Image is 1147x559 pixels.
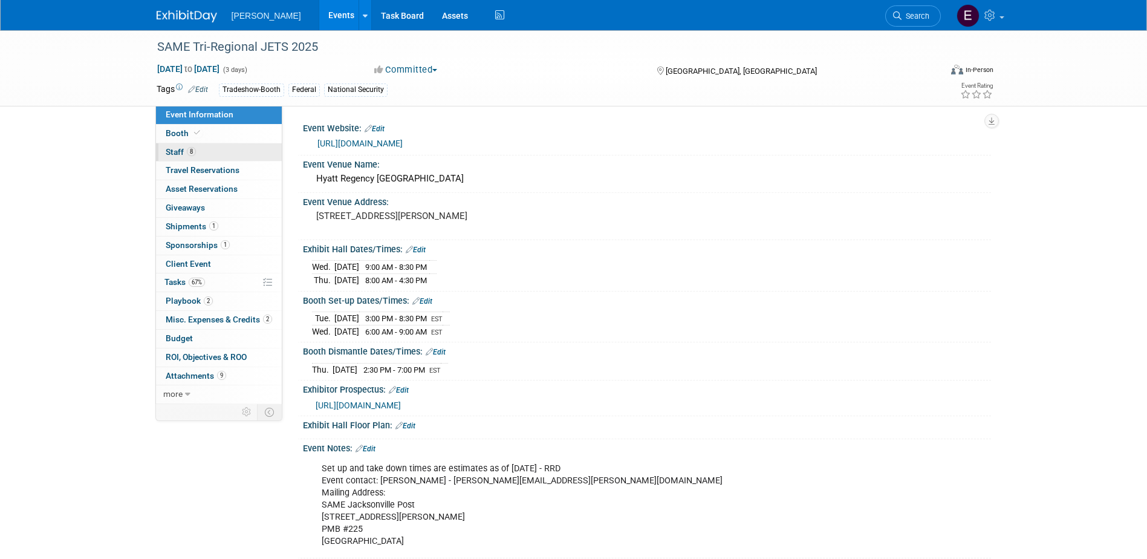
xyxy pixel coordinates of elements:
[313,457,858,554] div: Set up and take down times are estimates as of [DATE] - RRD Event contact: [PERSON_NAME] - [PERSO...
[666,67,817,76] span: [GEOGRAPHIC_DATA], [GEOGRAPHIC_DATA]
[166,352,247,362] span: ROI, Objectives & ROO
[365,327,427,336] span: 6:00 AM - 9:00 AM
[166,221,218,231] span: Shipments
[156,385,282,404] a: more
[303,193,991,208] div: Event Venue Address:
[431,315,443,323] span: EST
[412,297,432,306] a: Edit
[312,261,334,274] td: Wed.
[236,404,258,420] td: Personalize Event Tab Strip
[902,11,929,21] span: Search
[156,162,282,180] a: Travel Reservations
[183,64,194,74] span: to
[166,240,230,250] span: Sponsorships
[288,83,320,96] div: Federal
[334,274,359,287] td: [DATE]
[187,147,196,156] span: 8
[156,273,282,292] a: Tasks67%
[157,83,208,97] td: Tags
[312,312,334,325] td: Tue.
[957,4,980,27] img: Emy Volk
[156,237,282,255] a: Sponsorships1
[365,263,427,272] span: 9:00 AM - 8:30 PM
[303,292,991,307] div: Booth Set-up Dates/Times:
[395,422,415,430] a: Edit
[153,36,923,58] div: SAME Tri-Regional JETS 2025
[166,371,226,381] span: Attachments
[303,381,991,396] div: Exhibitor Prospectus:
[156,292,282,310] a: Playbook2
[334,261,359,274] td: [DATE]
[166,333,193,343] span: Budget
[324,83,388,96] div: National Security
[951,65,963,74] img: Format-Inperson.png
[303,416,991,432] div: Exhibit Hall Floor Plan:
[303,155,991,171] div: Event Venue Name:
[429,367,441,374] span: EST
[166,165,239,175] span: Travel Reservations
[156,143,282,162] a: Staff8
[204,296,213,306] span: 2
[156,106,282,124] a: Event Information
[316,211,576,221] pre: [STREET_ADDRESS][PERSON_NAME]
[156,348,282,367] a: ROI, Objectives & ROO
[232,11,301,21] span: [PERSON_NAME]
[303,119,991,135] div: Event Website:
[356,445,375,453] a: Edit
[166,259,211,269] span: Client Event
[303,342,991,358] div: Booth Dismantle Dates/Times:
[312,169,982,188] div: Hyatt Regency [GEOGRAPHIC_DATA]
[156,218,282,236] a: Shipments1
[869,63,994,81] div: Event Format
[370,64,442,76] button: Committed
[156,330,282,348] a: Budget
[156,367,282,385] a: Attachments9
[960,83,993,89] div: Event Rating
[219,83,284,96] div: Tradeshow-Booth
[166,147,196,157] span: Staff
[334,325,359,338] td: [DATE]
[166,110,233,119] span: Event Information
[426,348,446,356] a: Edit
[257,404,282,420] td: Toggle Event Tabs
[157,64,220,74] span: [DATE] [DATE]
[188,85,208,94] a: Edit
[365,314,427,323] span: 3:00 PM - 8:30 PM
[365,276,427,285] span: 8:00 AM - 4:30 PM
[303,240,991,256] div: Exhibit Hall Dates/Times:
[363,365,425,374] span: 2:30 PM - 7:00 PM
[156,125,282,143] a: Booth
[312,363,333,376] td: Thu.
[166,128,203,138] span: Booth
[194,129,200,136] i: Booth reservation complete
[406,246,426,254] a: Edit
[157,10,217,22] img: ExhibitDay
[156,255,282,273] a: Client Event
[317,139,403,148] a: [URL][DOMAIN_NAME]
[263,315,272,324] span: 2
[312,274,334,287] td: Thu.
[156,199,282,217] a: Giveaways
[164,277,205,287] span: Tasks
[209,221,218,230] span: 1
[389,386,409,394] a: Edit
[166,184,238,194] span: Asset Reservations
[163,389,183,399] span: more
[156,180,282,198] a: Asset Reservations
[166,315,272,324] span: Misc. Expenses & Credits
[156,311,282,329] a: Misc. Expenses & Credits2
[217,371,226,380] span: 9
[166,203,205,212] span: Giveaways
[965,65,993,74] div: In-Person
[365,125,385,133] a: Edit
[303,439,991,455] div: Event Notes:
[189,278,205,287] span: 67%
[334,312,359,325] td: [DATE]
[316,400,401,410] a: [URL][DOMAIN_NAME]
[221,240,230,249] span: 1
[885,5,941,27] a: Search
[333,363,357,376] td: [DATE]
[166,296,213,306] span: Playbook
[312,325,334,338] td: Wed.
